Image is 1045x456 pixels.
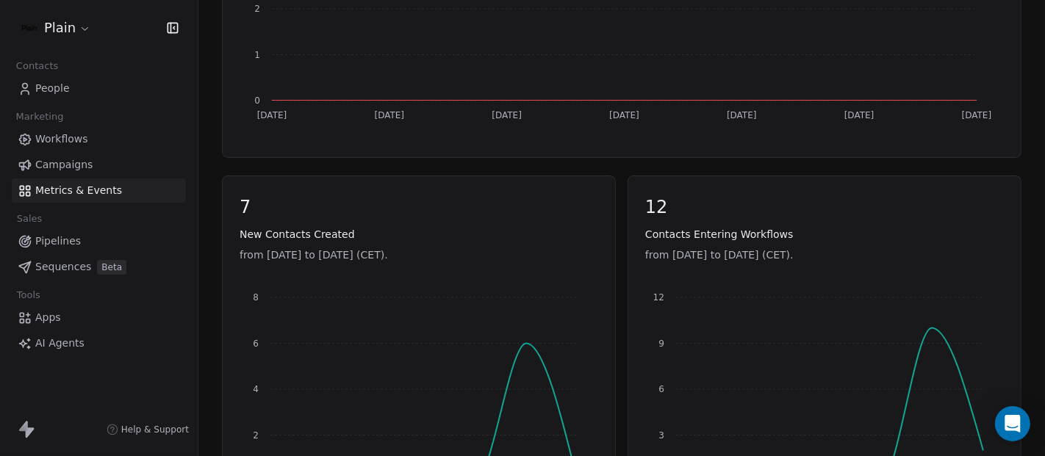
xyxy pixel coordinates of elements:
a: Pipelines [12,229,186,253]
span: Metrics & Events [35,183,122,198]
button: Plain [18,15,94,40]
span: Contacts Entering Workflows [645,227,1004,242]
tspan: [DATE] [375,111,405,121]
tspan: 6 [658,384,664,394]
tspan: [DATE] [844,111,875,121]
span: Sales [10,208,49,230]
span: 7 [240,196,598,218]
a: People [12,76,186,101]
span: Plain [44,18,76,37]
tspan: 9 [658,339,664,349]
tspan: 2 [253,430,259,441]
a: AI Agents [12,331,186,355]
tspan: 0 [254,95,260,106]
tspan: 12 [653,292,664,303]
tspan: [DATE] [492,111,522,121]
a: Campaigns [12,153,186,177]
a: Metrics & Events [12,178,186,203]
span: Apps [35,310,61,325]
tspan: [DATE] [962,111,992,121]
a: Workflows [12,127,186,151]
tspan: 6 [253,339,259,349]
span: Pipelines [35,234,81,249]
span: Contacts [10,55,65,77]
tspan: 3 [658,430,664,441]
span: Campaigns [35,157,93,173]
tspan: 4 [253,384,259,394]
tspan: 8 [253,292,259,303]
img: Plain-Logo-Tile.png [21,19,38,37]
span: AI Agents [35,336,85,351]
span: Marketing [10,106,70,128]
a: Help & Support [107,424,189,435]
span: People [35,81,70,96]
span: from [DATE] to [DATE] (CET). [645,247,1004,262]
tspan: [DATE] [609,111,639,121]
a: Apps [12,305,186,330]
div: Open Intercom Messenger [995,406,1030,441]
span: Tools [10,284,46,306]
span: Help & Support [121,424,189,435]
tspan: [DATE] [727,111,757,121]
tspan: 1 [254,50,260,60]
span: from [DATE] to [DATE] (CET). [240,247,598,262]
tspan: [DATE] [257,111,287,121]
span: Workflows [35,131,88,147]
a: SequencesBeta [12,255,186,279]
span: New Contacts Created [240,227,598,242]
span: 12 [645,196,1004,218]
tspan: 2 [254,4,260,14]
span: Beta [97,260,126,275]
span: Sequences [35,259,91,275]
